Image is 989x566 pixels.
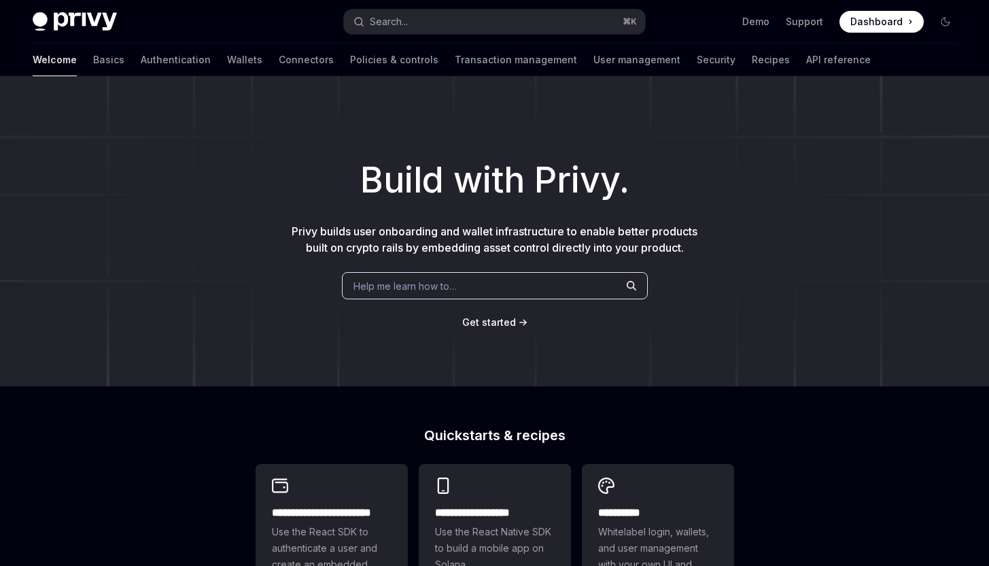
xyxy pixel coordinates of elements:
[350,44,438,76] a: Policies & controls
[752,44,790,76] a: Recipes
[33,12,117,31] img: dark logo
[279,44,334,76] a: Connectors
[344,10,644,34] button: Search...⌘K
[850,15,903,29] span: Dashboard
[22,154,967,207] h1: Build with Privy.
[839,11,924,33] a: Dashboard
[33,44,77,76] a: Welcome
[462,316,516,329] a: Get started
[141,44,211,76] a: Authentication
[462,316,516,328] span: Get started
[697,44,735,76] a: Security
[786,15,823,29] a: Support
[93,44,124,76] a: Basics
[935,11,956,33] button: Toggle dark mode
[227,44,262,76] a: Wallets
[623,16,637,27] span: ⌘ K
[806,44,871,76] a: API reference
[593,44,680,76] a: User management
[455,44,577,76] a: Transaction management
[292,224,697,254] span: Privy builds user onboarding and wallet infrastructure to enable better products built on crypto ...
[742,15,769,29] a: Demo
[353,279,457,293] span: Help me learn how to…
[256,429,734,442] h2: Quickstarts & recipes
[370,14,408,30] div: Search...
